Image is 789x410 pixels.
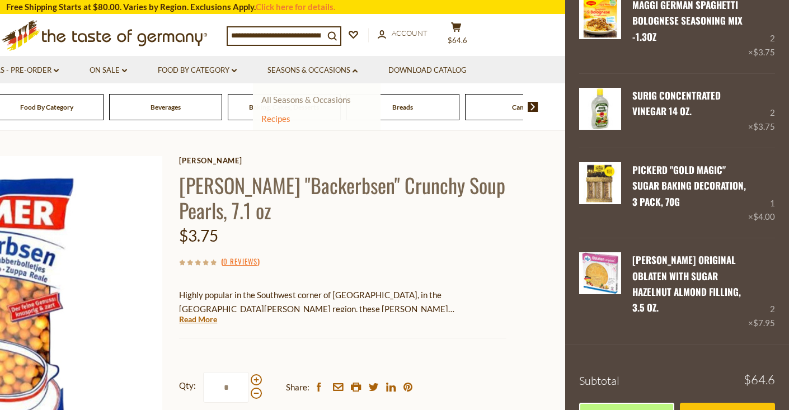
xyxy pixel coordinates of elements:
[753,47,775,57] span: $3.75
[579,162,621,224] a: Pickerd "Gold Magic" Sugar Baking Decoration, 3 pack, 70g
[753,121,775,131] span: $3.75
[151,103,181,111] a: Beverages
[748,252,775,330] div: 2 ×
[179,156,506,165] a: [PERSON_NAME]
[261,114,290,124] a: Recipes
[267,64,358,77] a: Seasons & Occasions
[753,318,775,328] span: $7.95
[439,22,473,50] button: $64.6
[203,372,249,403] input: Qty:
[748,88,775,134] div: 2 ×
[286,380,309,394] span: Share:
[579,162,621,204] img: Pickerd "Gold Magic" Sugar Baking Decoration, 3 pack, 70g
[223,256,257,268] a: 0 Reviews
[179,379,196,393] strong: Qty:
[90,64,127,77] a: On Sale
[632,88,721,118] a: Surig Concentrated Vinegar 14 oz.
[378,27,428,40] a: Account
[20,103,73,111] a: Food By Category
[392,29,428,37] span: Account
[579,374,619,388] span: Subtotal
[512,103,531,111] a: Candy
[579,252,621,294] img: Wetzel Original Oblaten with Sugar Hazelnut Almond Filling, 3.5 oz.
[632,253,741,314] a: [PERSON_NAME] Original Oblaten with Sugar Hazelnut Almond Filling, 3.5 oz.
[748,162,775,224] div: 1 ×
[579,88,621,134] a: Surig Concentrated Vinegar
[388,64,467,77] a: Download Catalog
[744,374,775,386] span: $64.6
[158,64,237,77] a: Food By Category
[256,2,335,12] a: Click here for details.
[179,172,506,223] h1: [PERSON_NAME] "Backerbsen" Crunchy Soup Pearls, 7.1 oz
[579,88,621,130] img: Surig Concentrated Vinegar
[448,36,467,45] span: $64.6
[179,226,218,245] span: $3.75
[528,102,538,112] img: next arrow
[753,211,775,222] span: $4.00
[632,163,746,209] a: Pickerd "Gold Magic" Sugar Baking Decoration, 3 pack, 70g
[249,103,319,111] a: Baking, Cakes, Desserts
[579,252,621,330] a: Wetzel Original Oblaten with Sugar Hazelnut Almond Filling, 3.5 oz.
[392,103,413,111] a: Breads
[179,288,506,316] p: Highly popular in the Southwest corner of [GEOGRAPHIC_DATA], in the [GEOGRAPHIC_DATA][PERSON_NAME...
[221,256,260,267] span: ( )
[261,95,351,105] a: All Seasons & Occasions
[179,314,217,325] a: Read More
